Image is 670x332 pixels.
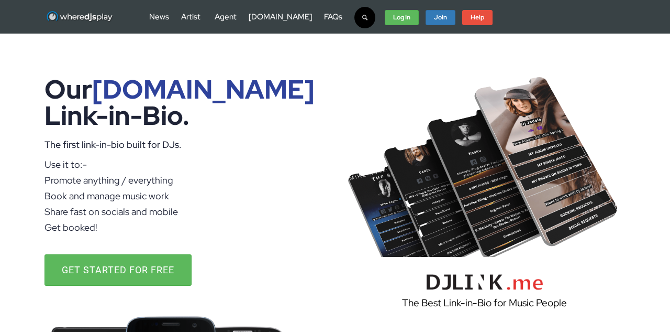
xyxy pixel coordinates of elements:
[471,13,484,22] strong: Help
[44,254,192,286] a: GET STARTED FOR FREE
[426,10,455,26] a: Join
[215,12,237,22] a: Agent
[44,157,327,235] div: Use it to:- Promote anything / everything Book and manage music work Share fast on socials and mo...
[46,10,114,24] img: WhereDJsPlay
[44,137,327,153] div: The first link-in-bio built for DJs.
[249,12,312,22] a: [DOMAIN_NAME]
[434,13,447,22] strong: Join
[419,267,550,296] img: djlinkme-logo-small.png
[44,76,327,128] div: Our Link-in-Bio.
[92,72,315,106] span: [DOMAIN_NAME]
[324,12,342,22] a: FAQs
[385,10,419,26] a: Log In
[343,71,626,257] img: promo33.png
[462,10,493,26] a: Help
[181,12,200,22] a: Artist
[402,296,567,309] span: The Best Link-in-Bio for Music People
[393,13,410,22] strong: Log In
[149,12,169,22] a: News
